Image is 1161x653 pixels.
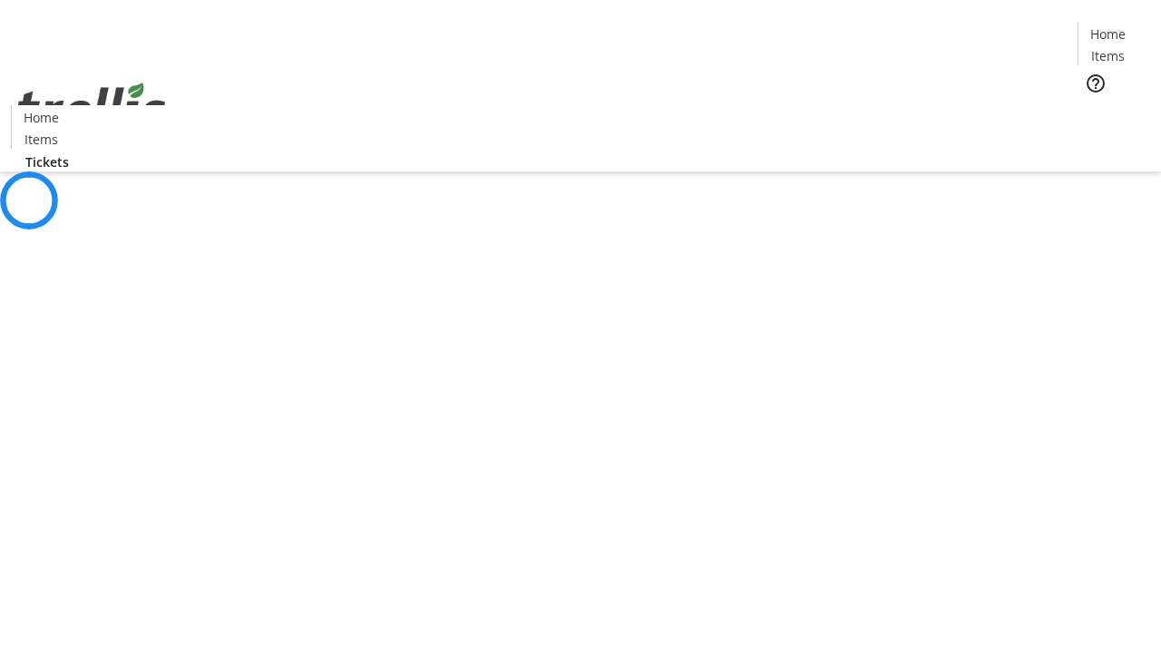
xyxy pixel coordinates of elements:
span: Items [24,130,58,149]
a: Home [1078,24,1137,44]
span: Tickets [25,152,69,171]
a: Tickets [11,152,83,171]
button: Help [1078,65,1114,102]
span: Tickets [1092,105,1136,124]
span: Items [1091,46,1125,65]
a: Tickets [1078,105,1150,124]
a: Items [12,130,70,149]
img: Orient E2E Organization m8b8QOTwRL's Logo [11,63,172,153]
a: Home [12,108,70,127]
a: Items [1078,46,1137,65]
span: Home [1090,24,1126,44]
span: Home [24,108,59,127]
